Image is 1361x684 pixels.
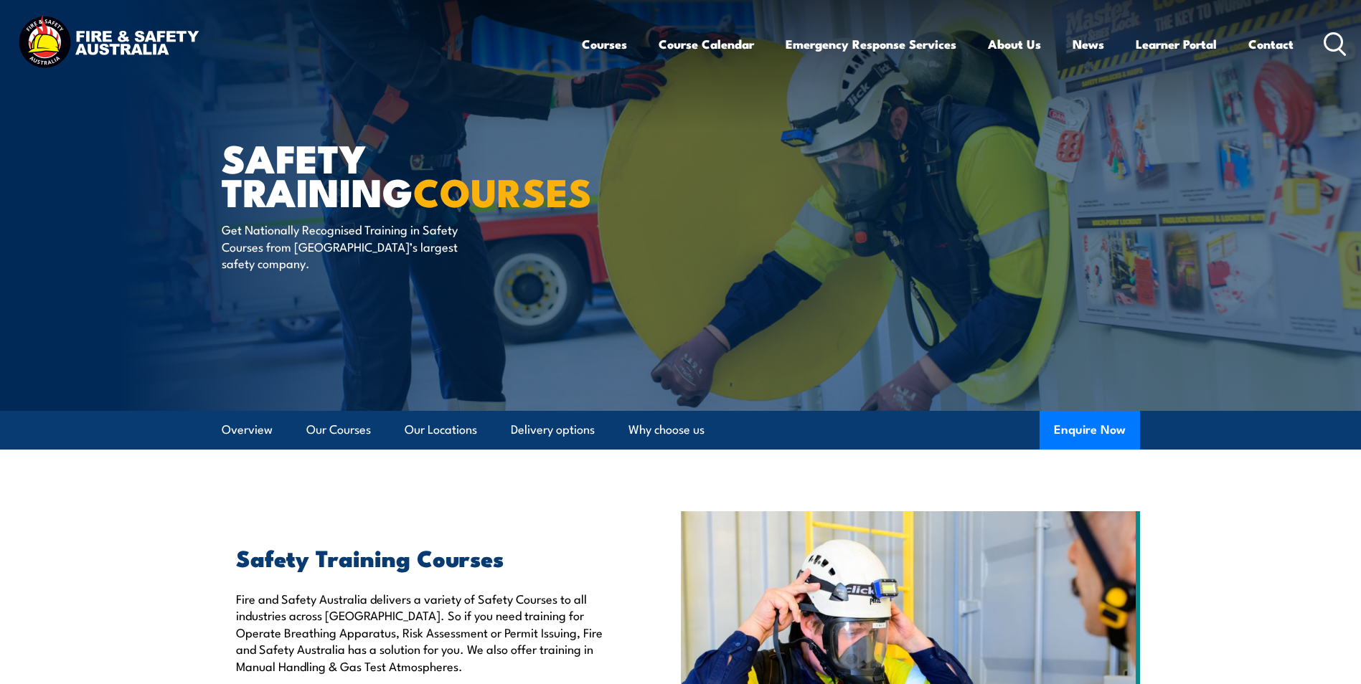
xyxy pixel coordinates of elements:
[1040,411,1140,450] button: Enquire Now
[1248,25,1294,63] a: Contact
[222,141,576,207] h1: Safety Training
[405,411,477,449] a: Our Locations
[582,25,627,63] a: Courses
[628,411,705,449] a: Why choose us
[222,221,484,271] p: Get Nationally Recognised Training in Safety Courses from [GEOGRAPHIC_DATA]’s largest safety comp...
[1073,25,1104,63] a: News
[306,411,371,449] a: Our Courses
[988,25,1041,63] a: About Us
[659,25,754,63] a: Course Calendar
[236,590,615,674] p: Fire and Safety Australia delivers a variety of Safety Courses to all industries across [GEOGRAPH...
[222,411,273,449] a: Overview
[236,547,615,567] h2: Safety Training Courses
[786,25,956,63] a: Emergency Response Services
[413,161,592,220] strong: COURSES
[511,411,595,449] a: Delivery options
[1136,25,1217,63] a: Learner Portal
